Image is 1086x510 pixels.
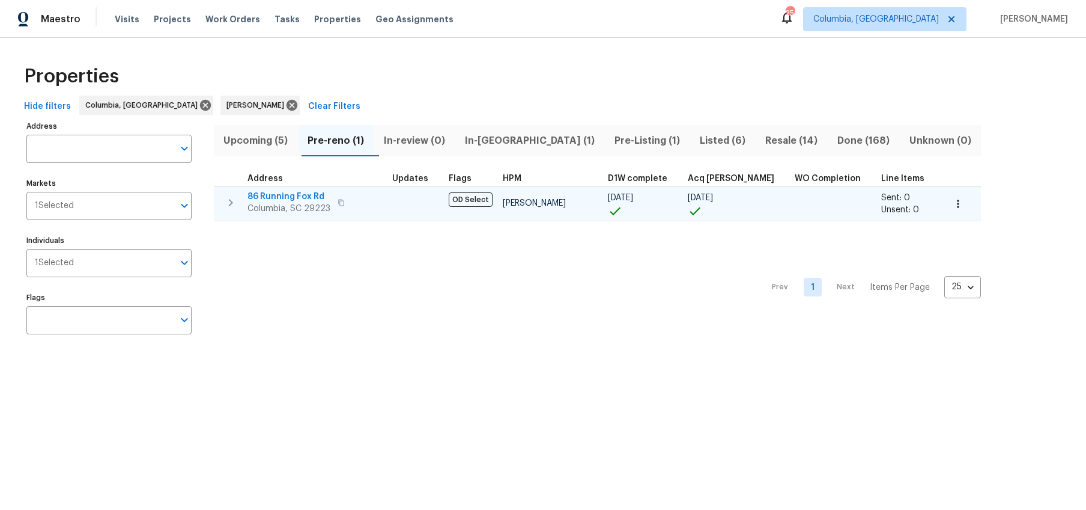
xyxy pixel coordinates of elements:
span: Geo Assignments [375,13,454,25]
span: Visits [115,13,139,25]
span: In-[GEOGRAPHIC_DATA] (1) [463,132,598,149]
div: 25 [786,7,794,19]
span: OD Select [449,192,493,207]
span: Tasks [275,15,300,23]
span: [PERSON_NAME] [226,99,289,111]
label: Flags [26,294,192,301]
span: Pre-Listing (1) [612,132,683,149]
button: Open [176,312,193,328]
span: [PERSON_NAME] [503,199,566,207]
span: Properties [24,70,119,82]
span: Work Orders [205,13,260,25]
span: Acq [PERSON_NAME] [688,174,774,183]
button: Open [176,140,193,157]
span: Flags [449,174,472,183]
span: Unsent: 0 [881,206,919,214]
button: Open [176,197,193,214]
span: Maestro [41,13,80,25]
span: Pre-reno (1) [305,132,367,149]
span: Clear Filters [308,99,360,114]
span: Listed (6) [697,132,748,149]
button: Open [176,254,193,271]
span: Upcoming (5) [221,132,291,149]
span: Address [247,174,283,183]
span: Properties [314,13,361,25]
span: Done (168) [834,132,892,149]
span: 1 Selected [35,201,74,211]
span: Projects [154,13,191,25]
span: Sent: 0 [881,194,910,202]
label: Address [26,123,192,130]
button: Hide filters [19,96,76,118]
div: Columbia, [GEOGRAPHIC_DATA] [79,96,213,115]
span: Unknown (0) [906,132,974,149]
label: Individuals [26,237,192,244]
span: D1W complete [608,174,667,183]
span: HPM [503,174,521,183]
nav: Pagination Navigation [760,229,981,346]
a: Goto page 1 [804,278,822,296]
span: Updates [392,174,428,183]
span: Columbia, SC 29223 [247,203,330,215]
div: [PERSON_NAME] [220,96,300,115]
span: [PERSON_NAME] [995,13,1068,25]
p: Items Per Page [870,281,930,293]
span: Line Items [881,174,924,183]
span: Hide filters [24,99,71,114]
span: In-review (0) [381,132,448,149]
div: 25 [944,271,981,303]
span: Resale (14) [762,132,820,149]
span: 86 Running Fox Rd [247,191,330,203]
label: Markets [26,180,192,187]
span: 1 Selected [35,258,74,268]
span: Columbia, [GEOGRAPHIC_DATA] [85,99,202,111]
span: WO Completion [795,174,861,183]
span: Columbia, [GEOGRAPHIC_DATA] [813,13,939,25]
span: [DATE] [688,194,713,202]
span: [DATE] [608,194,633,202]
button: Clear Filters [303,96,365,118]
